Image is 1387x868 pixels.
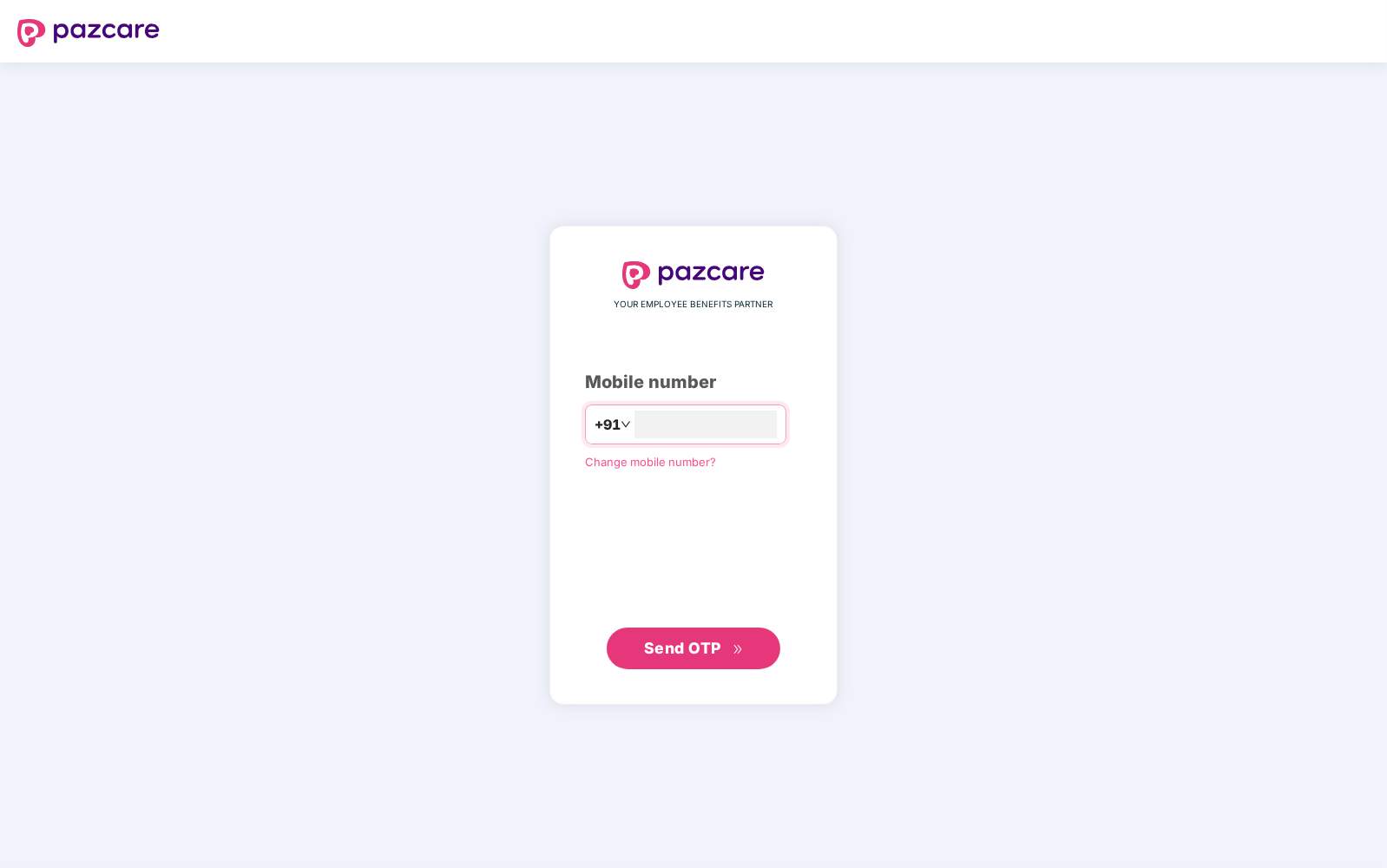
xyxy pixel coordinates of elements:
span: double-right [733,644,744,655]
div: Mobile number [585,369,802,396]
span: Send OTP [644,639,721,657]
button: Send OTPdouble-right [607,628,780,669]
span: YOUR EMPLOYEE BENEFITS PARTNER [615,298,773,312]
a: Change mobile number? [585,455,716,469]
span: +91 [595,414,621,436]
img: logo [17,19,160,47]
span: down [621,419,631,430]
img: logo [622,261,765,289]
